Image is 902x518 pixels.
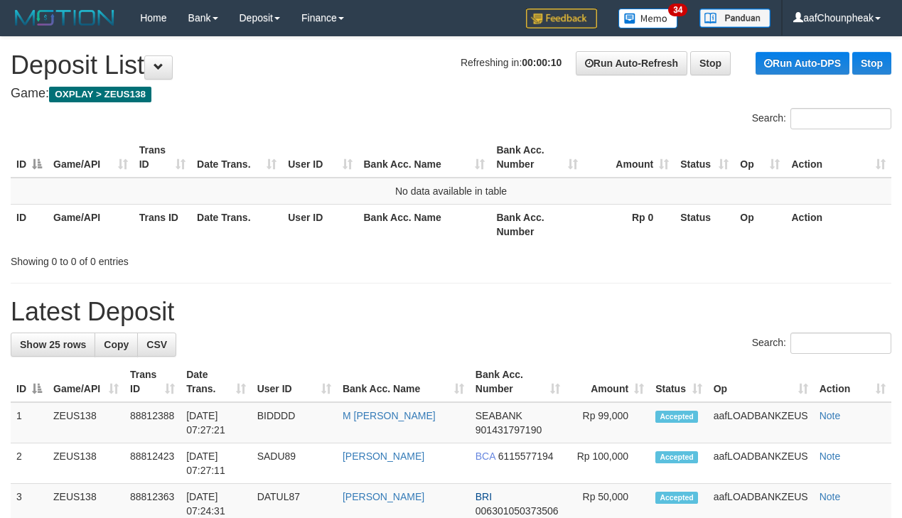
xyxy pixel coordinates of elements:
[343,410,436,421] a: M [PERSON_NAME]
[282,204,358,244] th: User ID
[785,137,891,178] th: Action: activate to sort column ascending
[566,402,650,443] td: Rp 99,000
[566,362,650,402] th: Amount: activate to sort column ascending
[11,51,891,80] h1: Deposit List
[476,410,522,421] span: SEABANK
[708,443,814,484] td: aafLOADBANKZEUS
[498,450,554,462] span: Copy 6115577194 to clipboard
[675,137,734,178] th: Status: activate to sort column ascending
[790,108,891,129] input: Search:
[756,52,849,75] a: Run Auto-DPS
[522,57,562,68] strong: 00:00:10
[476,424,542,436] span: Copy 901431797190 to clipboard
[124,362,181,402] th: Trans ID: activate to sort column ascending
[476,491,492,502] span: BRI
[11,333,95,357] a: Show 25 rows
[134,204,191,244] th: Trans ID
[752,108,891,129] label: Search:
[655,451,698,463] span: Accepted
[191,204,282,244] th: Date Trans.
[655,411,698,423] span: Accepted
[576,51,687,75] a: Run Auto-Refresh
[181,362,251,402] th: Date Trans.: activate to sort column ascending
[343,450,424,462] a: [PERSON_NAME]
[181,402,251,443] td: [DATE] 07:27:21
[252,443,337,484] td: SADU89
[343,491,424,502] a: [PERSON_NAME]
[584,137,675,178] th: Amount: activate to sort column ascending
[104,339,129,350] span: Copy
[11,249,365,269] div: Showing 0 to 0 of 0 entries
[337,362,470,402] th: Bank Acc. Name: activate to sort column ascending
[48,137,134,178] th: Game/API: activate to sort column ascending
[146,339,167,350] span: CSV
[49,87,151,102] span: OXPLAY > ZEUS138
[584,204,675,244] th: Rp 0
[358,137,491,178] th: Bank Acc. Name: activate to sort column ascending
[752,333,891,354] label: Search:
[668,4,687,16] span: 34
[11,362,48,402] th: ID: activate to sort column descending
[134,137,191,178] th: Trans ID: activate to sort column ascending
[124,443,181,484] td: 88812423
[48,402,124,443] td: ZEUS138
[20,339,86,350] span: Show 25 rows
[470,362,566,402] th: Bank Acc. Number: activate to sort column ascending
[11,87,891,101] h4: Game:
[181,443,251,484] td: [DATE] 07:27:11
[11,298,891,326] h1: Latest Deposit
[461,57,562,68] span: Refreshing in:
[282,137,358,178] th: User ID: activate to sort column ascending
[11,7,119,28] img: MOTION_logo.png
[252,362,337,402] th: User ID: activate to sort column ascending
[124,402,181,443] td: 88812388
[48,362,124,402] th: Game/API: activate to sort column ascending
[699,9,771,28] img: panduan.png
[11,443,48,484] td: 2
[476,450,495,462] span: BCA
[48,443,124,484] td: ZEUS138
[655,492,698,504] span: Accepted
[358,204,491,244] th: Bank Acc. Name
[566,443,650,484] td: Rp 100,000
[820,491,841,502] a: Note
[191,137,282,178] th: Date Trans.: activate to sort column ascending
[814,362,891,402] th: Action: activate to sort column ascending
[820,410,841,421] a: Note
[785,204,891,244] th: Action
[252,402,337,443] td: BIDDDD
[476,505,559,517] span: Copy 006301050373506 to clipboard
[708,402,814,443] td: aafLOADBANKZEUS
[137,333,176,357] a: CSV
[490,204,584,244] th: Bank Acc. Number
[790,333,891,354] input: Search:
[95,333,138,357] a: Copy
[11,402,48,443] td: 1
[11,178,891,205] td: No data available in table
[734,137,785,178] th: Op: activate to sort column ascending
[526,9,597,28] img: Feedback.jpg
[650,362,708,402] th: Status: activate to sort column ascending
[734,204,785,244] th: Op
[690,51,731,75] a: Stop
[48,204,134,244] th: Game/API
[11,204,48,244] th: ID
[490,137,584,178] th: Bank Acc. Number: activate to sort column ascending
[852,52,891,75] a: Stop
[675,204,734,244] th: Status
[11,137,48,178] th: ID: activate to sort column descending
[820,450,841,462] a: Note
[618,9,678,28] img: Button%20Memo.svg
[708,362,814,402] th: Op: activate to sort column ascending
